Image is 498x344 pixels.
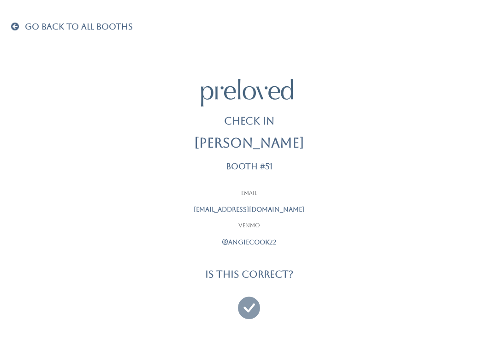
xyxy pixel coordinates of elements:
[134,205,364,214] p: [EMAIL_ADDRESS][DOMAIN_NAME]
[11,23,133,32] a: Go Back To All Booths
[201,79,293,106] img: preloved logo
[134,190,364,198] p: Email
[224,114,274,129] p: Check In
[134,222,364,230] p: Venmo
[25,22,133,31] span: Go Back To All Booths
[134,237,364,247] p: @angiecook22
[226,162,273,171] p: Booth #51
[205,269,293,279] h4: Is this correct?
[194,136,304,151] h2: [PERSON_NAME]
